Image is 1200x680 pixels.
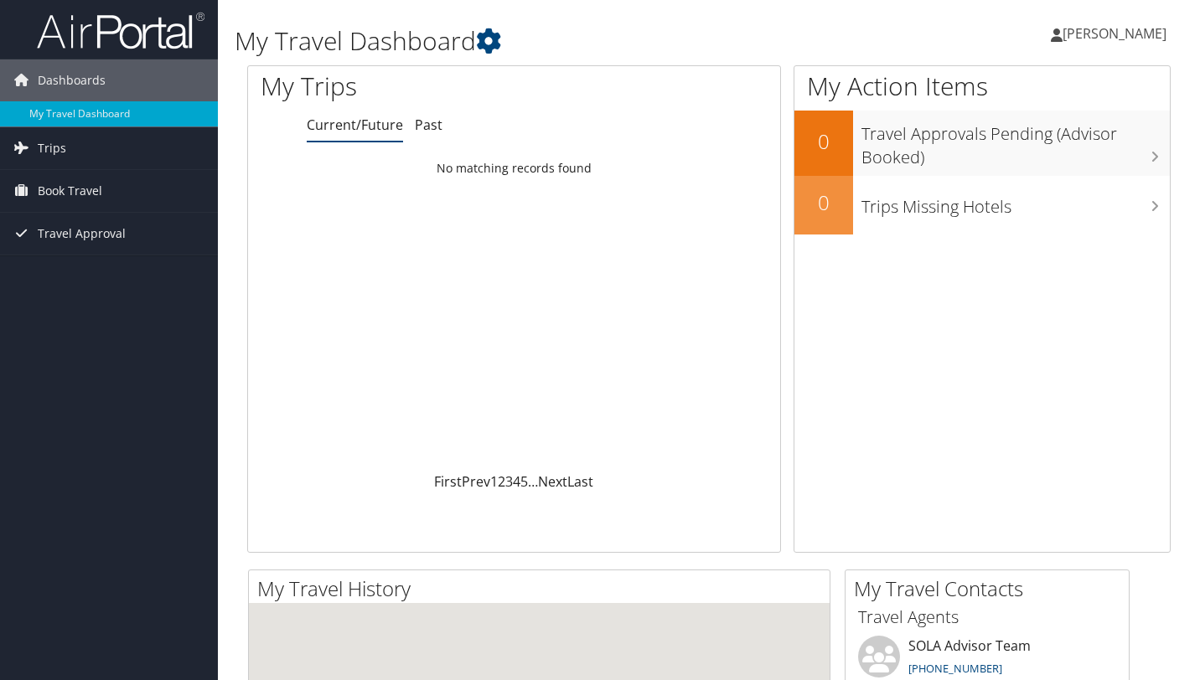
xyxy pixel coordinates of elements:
a: Prev [462,472,490,491]
h1: My Trips [261,69,546,104]
h2: My Travel History [257,574,830,603]
span: … [528,472,538,491]
h1: My Action Items [794,69,1170,104]
a: 4 [513,472,520,491]
a: 2 [498,472,505,491]
span: Travel Approval [38,213,126,255]
span: Dashboards [38,59,106,101]
span: Book Travel [38,170,102,212]
a: Past [415,116,442,134]
a: [PERSON_NAME] [1051,8,1183,59]
a: Current/Future [307,116,403,134]
h3: Travel Approvals Pending (Advisor Booked) [861,114,1170,169]
h3: Trips Missing Hotels [861,187,1170,219]
a: Last [567,472,593,491]
a: First [434,472,462,491]
td: No matching records found [248,153,780,183]
a: Next [538,472,567,491]
a: 0Travel Approvals Pending (Advisor Booked) [794,111,1170,175]
h3: Travel Agents [858,605,1116,629]
img: airportal-logo.png [37,11,204,50]
h2: 0 [794,127,853,156]
span: [PERSON_NAME] [1063,24,1166,43]
span: Trips [38,127,66,169]
a: [PHONE_NUMBER] [908,661,1002,676]
a: 5 [520,472,528,491]
a: 3 [505,472,513,491]
h2: My Travel Contacts [854,574,1129,603]
h1: My Travel Dashboard [235,23,867,59]
a: 1 [490,472,498,491]
a: 0Trips Missing Hotels [794,176,1170,234]
h2: 0 [794,188,853,217]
